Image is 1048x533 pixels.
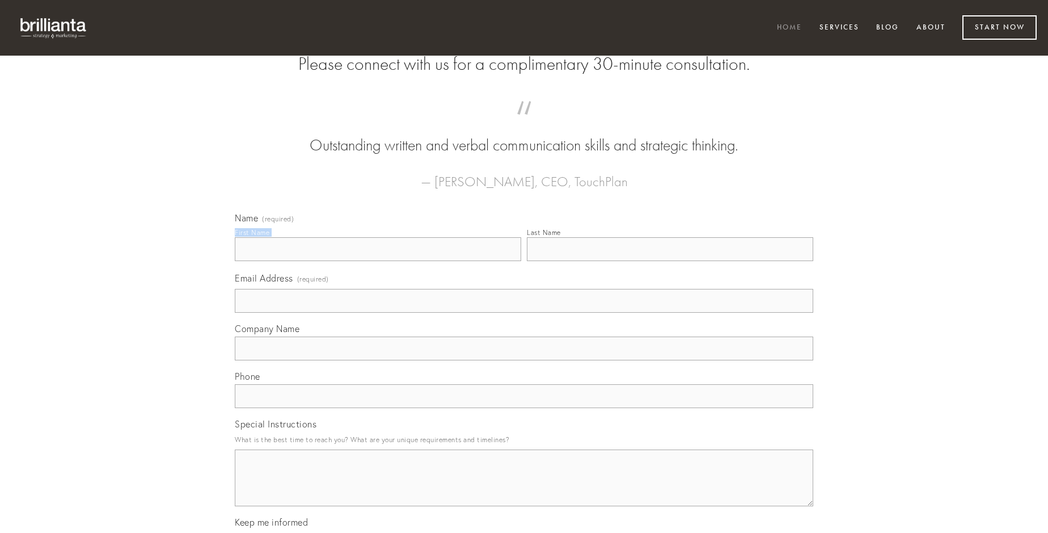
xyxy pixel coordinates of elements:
[253,157,795,193] figcaption: — [PERSON_NAME], CEO, TouchPlan
[812,19,867,37] a: Services
[297,271,329,287] span: (required)
[962,15,1037,40] a: Start Now
[235,432,813,447] p: What is the best time to reach you? What are your unique requirements and timelines?
[262,216,294,223] span: (required)
[770,19,809,37] a: Home
[253,112,795,135] span: “
[11,11,96,44] img: brillianta - research, strategy, marketing
[235,212,258,224] span: Name
[235,53,813,75] h2: Please connect with us for a complimentary 30-minute consultation.
[235,272,293,284] span: Email Address
[235,228,269,237] div: First Name
[909,19,953,37] a: About
[235,323,299,334] span: Company Name
[235,517,308,528] span: Keep me informed
[235,418,316,430] span: Special Instructions
[869,19,906,37] a: Blog
[235,371,260,382] span: Phone
[527,228,561,237] div: Last Name
[253,112,795,157] blockquote: Outstanding written and verbal communication skills and strategic thinking.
